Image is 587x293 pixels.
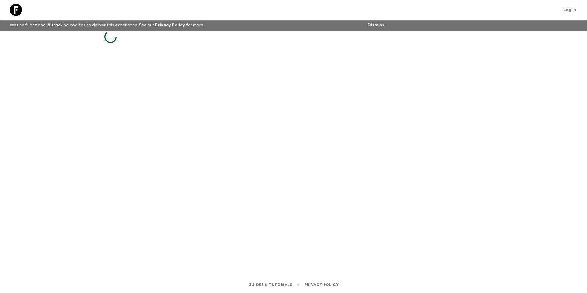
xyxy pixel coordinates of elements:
a: Guides & Tutorials [248,281,292,288]
a: Log in [560,6,580,14]
a: Privacy Policy [155,23,185,27]
p: We use functional & tracking cookies to deliver this experience. See our for more. [7,20,207,31]
a: Privacy Policy [305,281,339,288]
button: Dismiss [366,21,386,29]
